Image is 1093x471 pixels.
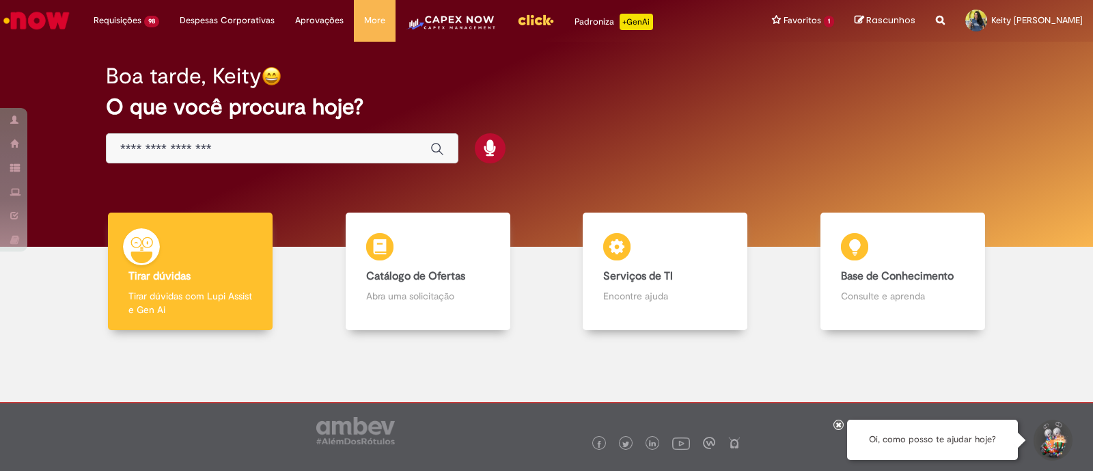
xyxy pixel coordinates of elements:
[262,66,281,86] img: happy-face.png
[784,213,1022,331] a: Base de Conhecimento Consulte e aprenda
[620,14,653,30] p: +GenAi
[784,14,821,27] span: Favoritos
[866,14,915,27] span: Rascunhos
[366,289,490,303] p: Abra uma solicitação
[94,14,141,27] span: Requisições
[406,14,497,41] img: CapexLogo5.png
[309,213,547,331] a: Catálogo de Ofertas Abra uma solicitação
[366,269,465,283] b: Catálogo de Ofertas
[1032,420,1073,461] button: Iniciar Conversa de Suporte
[603,289,727,303] p: Encontre ajuda
[596,441,603,448] img: logo_footer_facebook.png
[622,441,629,448] img: logo_footer_twitter.png
[575,14,653,30] div: Padroniza
[180,14,275,27] span: Despesas Corporativas
[703,437,715,449] img: logo_footer_workplace.png
[364,14,385,27] span: More
[847,420,1018,460] div: Oi, como posso te ajudar hoje?
[603,269,673,283] b: Serviços de TI
[72,213,309,331] a: Tirar dúvidas Tirar dúvidas com Lupi Assist e Gen Ai
[649,440,656,448] img: logo_footer_linkedin.png
[144,16,159,27] span: 98
[672,434,690,452] img: logo_footer_youtube.png
[824,16,834,27] span: 1
[128,289,252,317] p: Tirar dúvidas com Lupi Assist e Gen Ai
[106,64,262,88] h2: Boa tarde, Keity
[546,213,784,331] a: Serviços de TI Encontre ajuda
[106,95,987,119] h2: O que você procura hoje?
[1,7,72,34] img: ServiceNow
[517,10,554,30] img: click_logo_yellow_360x200.png
[128,269,191,283] b: Tirar dúvidas
[855,14,915,27] a: Rascunhos
[295,14,344,27] span: Aprovações
[728,437,741,449] img: logo_footer_naosei.png
[991,14,1083,26] span: Keity [PERSON_NAME]
[316,417,395,444] img: logo_footer_ambev_rotulo_gray.png
[841,289,965,303] p: Consulte e aprenda
[841,269,954,283] b: Base de Conhecimento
